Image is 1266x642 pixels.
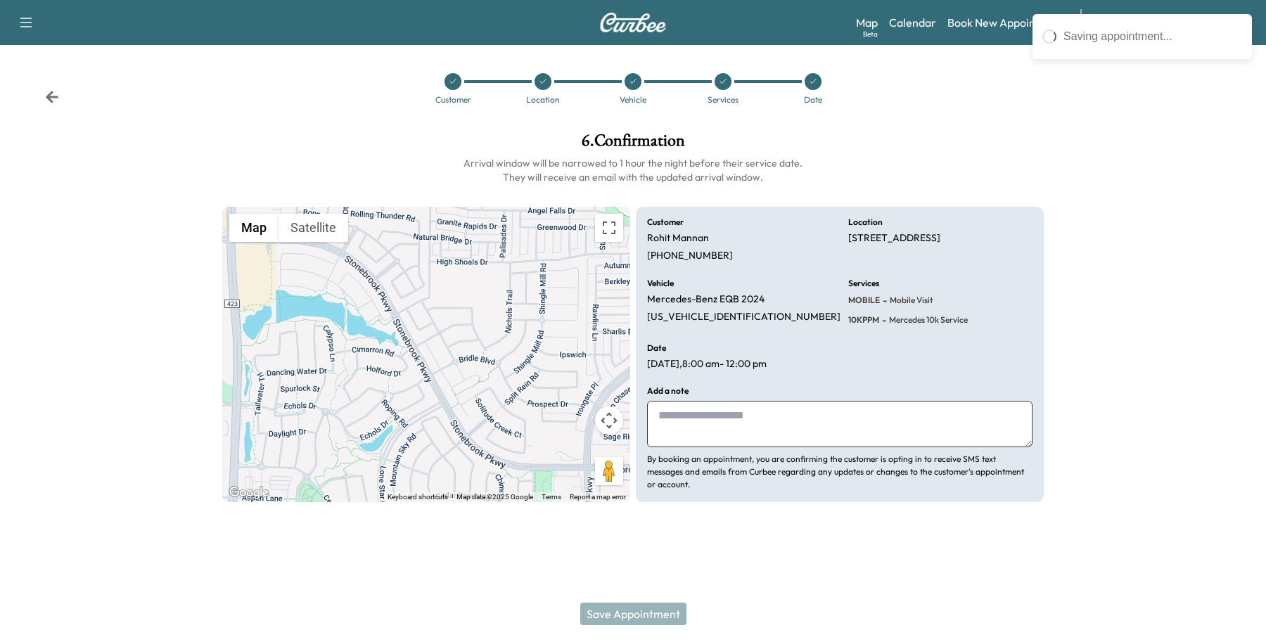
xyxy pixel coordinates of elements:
[889,14,936,31] a: Calendar
[708,96,738,104] div: Services
[595,406,623,435] button: Map camera controls
[647,344,666,352] h6: Date
[804,96,822,104] div: Date
[279,214,348,242] button: Show satellite imagery
[45,90,59,104] div: Back
[647,293,765,306] p: Mercedes-Benz EQB 2024
[848,295,880,306] span: MOBILE
[229,214,279,242] button: Show street map
[388,492,448,502] button: Keyboard shortcuts
[1063,28,1242,45] div: Saving appointment...
[647,232,709,245] p: Rohit Mannan
[226,484,272,502] a: Open this area in Google Maps (opens a new window)
[647,387,689,395] h6: Add a note
[620,96,646,104] div: Vehicle
[456,493,533,501] span: Map data ©2025 Google
[947,14,1066,31] a: Book New Appointment
[887,295,933,306] span: Mobile Visit
[595,214,623,242] button: Toggle fullscreen view
[856,14,878,31] a: MapBeta
[542,493,561,501] a: Terms (opens in new tab)
[848,314,879,326] span: 10KPPM
[879,313,886,327] span: -
[599,13,667,32] img: Curbee Logo
[647,453,1032,491] p: By booking an appointment, you are confirming the customer is opting in to receive SMS text messa...
[570,493,626,501] a: Report a map error
[886,314,968,326] span: Mercedes 10k Service
[848,232,940,245] p: [STREET_ADDRESS]
[526,96,560,104] div: Location
[647,250,733,262] p: [PHONE_NUMBER]
[226,484,272,502] img: Google
[848,279,879,288] h6: Services
[647,279,674,288] h6: Vehicle
[647,358,767,371] p: [DATE] , 8:00 am - 12:00 pm
[647,311,840,323] p: [US_VEHICLE_IDENTIFICATION_NUMBER]
[848,218,883,226] h6: Location
[863,29,878,39] div: Beta
[222,132,1044,156] h1: 6 . Confirmation
[880,293,887,307] span: -
[222,156,1044,184] h6: Arrival window will be narrowed to 1 hour the night before their service date. They will receive ...
[595,457,623,485] button: Drag Pegman onto the map to open Street View
[647,218,684,226] h6: Customer
[435,96,471,104] div: Customer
